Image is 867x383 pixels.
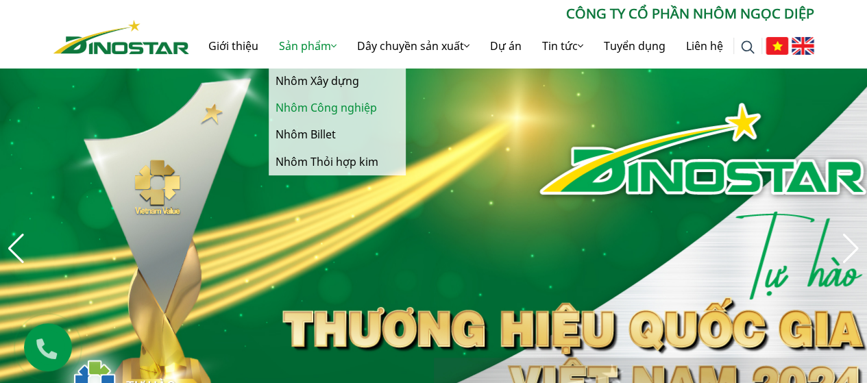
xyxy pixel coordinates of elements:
[480,24,532,68] a: Dự án
[792,37,814,55] img: English
[53,17,189,53] a: Nhôm Dinostar
[189,3,814,24] p: CÔNG TY CỔ PHẦN NHÔM NGỌC DIỆP
[741,40,755,54] img: search
[766,37,788,55] img: Tiếng Việt
[842,234,860,264] div: Next slide
[198,24,269,68] a: Giới thiệu
[532,24,594,68] a: Tin tức
[269,24,347,68] a: Sản phẩm
[676,24,733,68] a: Liên hệ
[269,95,406,121] a: Nhôm Công nghiệp
[269,121,406,148] a: Nhôm Billet
[53,20,189,54] img: Nhôm Dinostar
[269,68,406,95] a: Nhôm Xây dựng
[347,24,480,68] a: Dây chuyền sản xuất
[7,234,25,264] div: Previous slide
[269,149,406,175] a: Nhôm Thỏi hợp kim
[594,24,676,68] a: Tuyển dụng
